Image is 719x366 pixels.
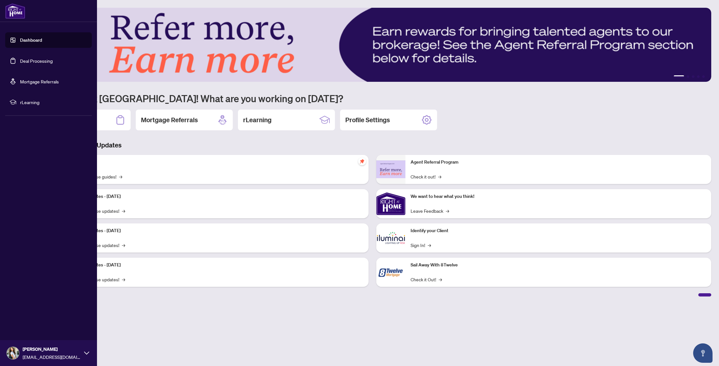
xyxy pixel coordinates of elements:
[68,227,363,234] p: Platform Updates - [DATE]
[20,79,59,84] a: Mortgage Referrals
[23,353,81,361] span: [EMAIL_ADDRESS][DOMAIN_NAME]
[446,207,449,214] span: →
[376,258,405,287] img: Sail Away With 8Twelve
[411,173,441,180] a: Check it out!→
[693,343,713,363] button: Open asap
[243,115,272,124] h2: rLearning
[122,276,125,283] span: →
[674,75,684,78] button: 1
[7,347,19,359] img: Profile Icon
[34,92,711,104] h1: Welcome back [GEOGRAPHIC_DATA]! What are you working on [DATE]?
[411,242,431,249] a: Sign In!→
[411,276,442,283] a: Check it Out!→
[411,193,706,200] p: We want to hear what you think!
[345,115,390,124] h2: Profile Settings
[122,207,125,214] span: →
[68,193,363,200] p: Platform Updates - [DATE]
[428,242,431,249] span: →
[687,75,689,78] button: 2
[5,3,25,19] img: logo
[697,75,700,78] button: 4
[702,75,705,78] button: 5
[692,75,694,78] button: 3
[376,160,405,178] img: Agent Referral Program
[141,115,198,124] h2: Mortgage Referrals
[411,227,706,234] p: Identify your Client
[68,159,363,166] p: Self-Help
[411,159,706,166] p: Agent Referral Program
[411,207,449,214] a: Leave Feedback→
[34,8,711,82] img: Slide 0
[20,58,53,64] a: Deal Processing
[439,276,442,283] span: →
[119,173,122,180] span: →
[411,262,706,269] p: Sail Away With 8Twelve
[376,189,405,218] img: We want to hear what you think!
[438,173,441,180] span: →
[358,157,366,165] span: pushpin
[34,141,711,150] h3: Brokerage & Industry Updates
[20,37,42,43] a: Dashboard
[376,223,405,253] img: Identify your Client
[23,346,81,353] span: [PERSON_NAME]
[122,242,125,249] span: →
[68,262,363,269] p: Platform Updates - [DATE]
[20,99,87,106] span: rLearning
